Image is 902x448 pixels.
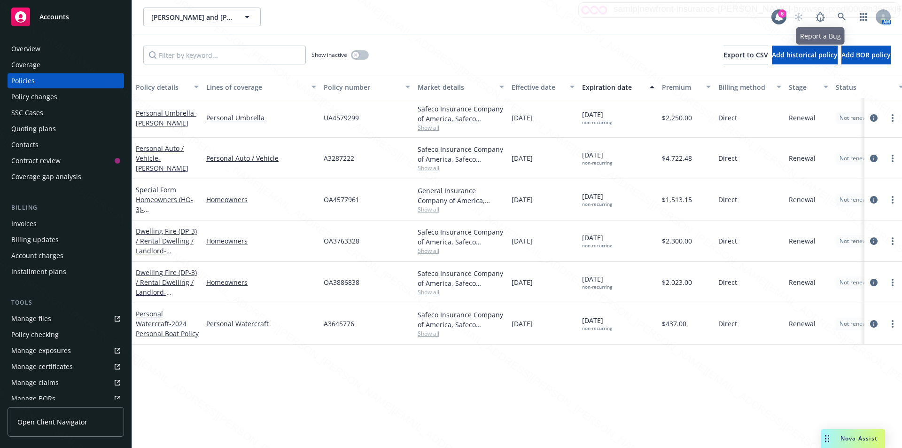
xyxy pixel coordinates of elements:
div: Status [836,82,893,92]
a: Manage files [8,311,124,326]
span: Accounts [39,13,69,21]
a: Personal Auto / Vehicle [136,144,188,173]
span: $2,250.00 [662,113,692,123]
div: Safeco Insurance Company of America, Safeco Insurance (Liberty Mutual) [418,268,504,288]
a: Search [832,8,851,26]
span: [DATE] [582,110,612,126]
span: - [PERSON_NAME] [136,109,196,127]
button: Add BOR policy [841,46,891,64]
a: Contract review [8,153,124,168]
button: [PERSON_NAME] and [PERSON_NAME] [143,8,261,26]
a: Overview [8,41,124,56]
a: circleInformation [868,112,879,124]
span: Open Client Navigator [17,417,87,427]
span: Not renewing [840,196,875,204]
div: non-recurring [582,284,612,290]
a: Special Form Homeowners (HO-3) [136,185,195,224]
span: $437.00 [662,319,686,329]
span: Direct [718,319,737,329]
span: Add historical policy [772,50,838,59]
span: Not renewing [840,278,875,287]
span: Show all [418,330,504,338]
a: Homeowners [206,236,316,246]
div: Manage certificates [11,359,73,374]
span: [DATE] [582,191,612,207]
span: [DATE] [512,153,533,163]
a: Policy changes [8,89,124,104]
span: [DATE] [582,315,612,331]
span: Show all [418,124,504,132]
div: Market details [418,82,494,92]
button: Billing method [715,76,785,98]
div: Invoices [11,216,37,231]
a: circleInformation [868,277,879,288]
span: $2,300.00 [662,236,692,246]
div: non-recurring [582,201,612,207]
span: Add BOR policy [841,50,891,59]
a: Installment plans [8,264,124,279]
div: Billing method [718,82,771,92]
a: Billing updates [8,232,124,247]
span: [DATE] [512,236,533,246]
span: OA3886838 [324,277,359,287]
div: Policy number [324,82,400,92]
a: Personal Watercraft [136,309,199,338]
span: Direct [718,113,737,123]
div: Safeco Insurance Company of America, Safeco Insurance (Liberty Mutual) [418,227,504,247]
button: Market details [414,76,508,98]
div: Stage [789,82,818,92]
div: Policy details [136,82,188,92]
span: $1,513.15 [662,195,692,204]
a: Manage exposures [8,343,124,358]
span: [DATE] [582,150,612,166]
a: Quoting plans [8,121,124,136]
a: more [887,277,898,288]
span: Direct [718,153,737,163]
div: SSC Cases [11,105,43,120]
span: - [STREET_ADDRESS] [136,288,195,307]
span: [DATE] [512,195,533,204]
span: $4,722.48 [662,153,692,163]
span: Not renewing [840,154,875,163]
a: Dwelling Fire (DP-3) / Rental Dwelling / Landlord [136,227,197,265]
div: Tools [8,298,124,307]
button: Policy number [320,76,414,98]
div: Drag to move [821,429,833,448]
a: SSC Cases [8,105,124,120]
a: Coverage gap analysis [8,169,124,184]
a: circleInformation [868,153,879,164]
div: Contract review [11,153,61,168]
a: Accounts [8,4,124,30]
span: Not renewing [840,237,875,245]
span: Renewal [789,277,816,287]
span: Show inactive [311,51,347,59]
span: Direct [718,195,737,204]
div: Coverage [11,57,40,72]
a: Personal Umbrella [136,109,196,127]
span: UA4579299 [324,113,359,123]
span: Not renewing [840,320,875,328]
span: [DATE] [582,233,612,249]
a: circleInformation [868,194,879,205]
div: Premium [662,82,700,92]
span: Renewal [789,153,816,163]
a: Manage certificates [8,359,124,374]
div: General Insurance Company of America, Safeco Insurance [418,186,504,205]
div: Policies [11,73,35,88]
span: Renewal [789,236,816,246]
a: Homeowners [206,195,316,204]
div: Lines of coverage [206,82,306,92]
span: Direct [718,277,737,287]
button: Policy details [132,76,202,98]
span: Renewal [789,319,816,329]
div: Billing updates [11,232,59,247]
button: Stage [785,76,832,98]
div: non-recurring [582,160,612,166]
div: Manage files [11,311,51,326]
div: non-recurring [582,119,612,126]
div: Policy changes [11,89,57,104]
span: - 2024 Personal Boat Policy [136,319,199,338]
span: Show all [418,288,504,296]
span: [DATE] [512,113,533,123]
